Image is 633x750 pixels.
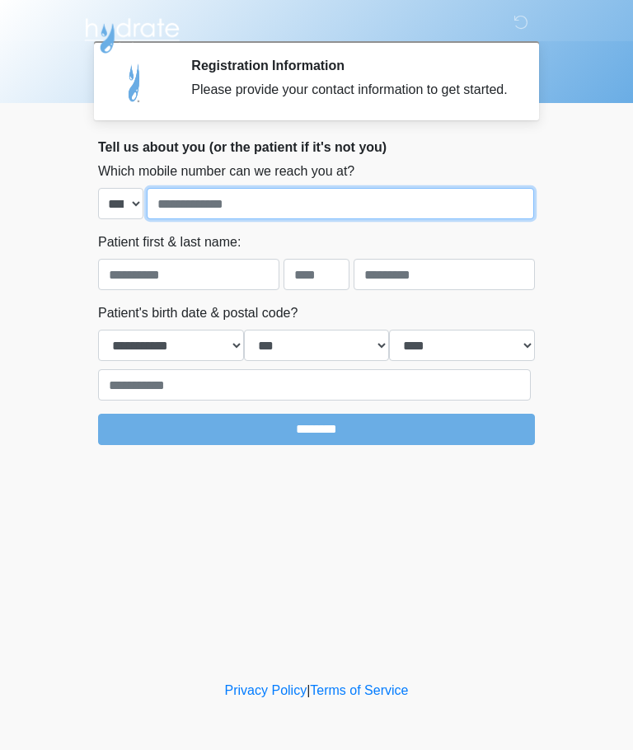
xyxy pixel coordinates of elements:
[225,683,307,697] a: Privacy Policy
[191,80,510,100] div: Please provide your contact information to get started.
[98,303,298,323] label: Patient's birth date & postal code?
[98,232,241,252] label: Patient first & last name:
[110,58,160,107] img: Agent Avatar
[82,12,182,54] img: Hydrate IV Bar - Arcadia Logo
[310,683,408,697] a: Terms of Service
[98,162,354,181] label: Which mobile number can we reach you at?
[307,683,310,697] a: |
[98,139,535,155] h2: Tell us about you (or the patient if it's not you)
